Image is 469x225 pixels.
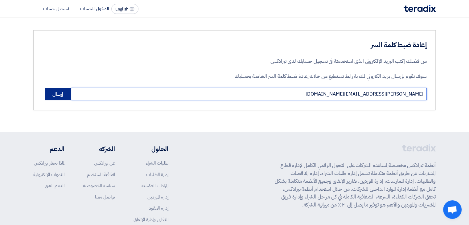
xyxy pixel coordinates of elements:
[443,200,462,219] a: دردشة مفتوحة
[83,182,115,189] a: سياسة الخصوصية
[215,72,427,80] p: سوف نقوم بإرسال بريد الكتروني لك بة رابط تستطيع من خلاله إعادة ضبط كلمة السر الخاصة بحسابك
[95,194,115,200] a: تواصل معنا
[146,171,168,178] a: إدارة الطلبات
[215,57,427,65] p: من فضلك إكتب البريد الإلكتروني الذي استخدمتة في تسجيل حسابك لدى تيرادكس
[33,171,64,178] a: الندوات الإلكترونية
[83,144,115,153] li: الشركة
[94,160,115,166] a: عن تيرادكس
[43,5,69,12] li: تسجيل حساب
[80,5,109,12] li: الدخول للحساب
[45,88,71,100] button: إرسال
[115,7,128,11] span: English
[87,171,115,178] a: اتفاقية المستخدم
[146,160,168,166] a: طلبات الشراء
[147,194,168,200] a: إدارة الموردين
[134,144,168,153] li: الحلول
[149,205,168,211] a: إدارة العقود
[71,88,427,100] input: أدخل البريد الإلكتروني
[404,5,436,12] img: Teradix logo
[111,4,138,14] button: English
[142,182,168,189] a: المزادات العكسية
[275,162,436,209] p: أنظمة تيرادكس مخصصة لمساعدة الشركات على التحول الرقمي الكامل لإدارة قطاع المشتريات عن طريق أنظمة ...
[215,40,427,50] h3: إعادة ضبط كلمة السر
[134,216,168,223] a: التقارير وإدارة الإنفاق
[34,160,64,166] a: لماذا تختار تيرادكس
[33,144,64,153] li: الدعم
[45,182,64,189] a: الدعم الفني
